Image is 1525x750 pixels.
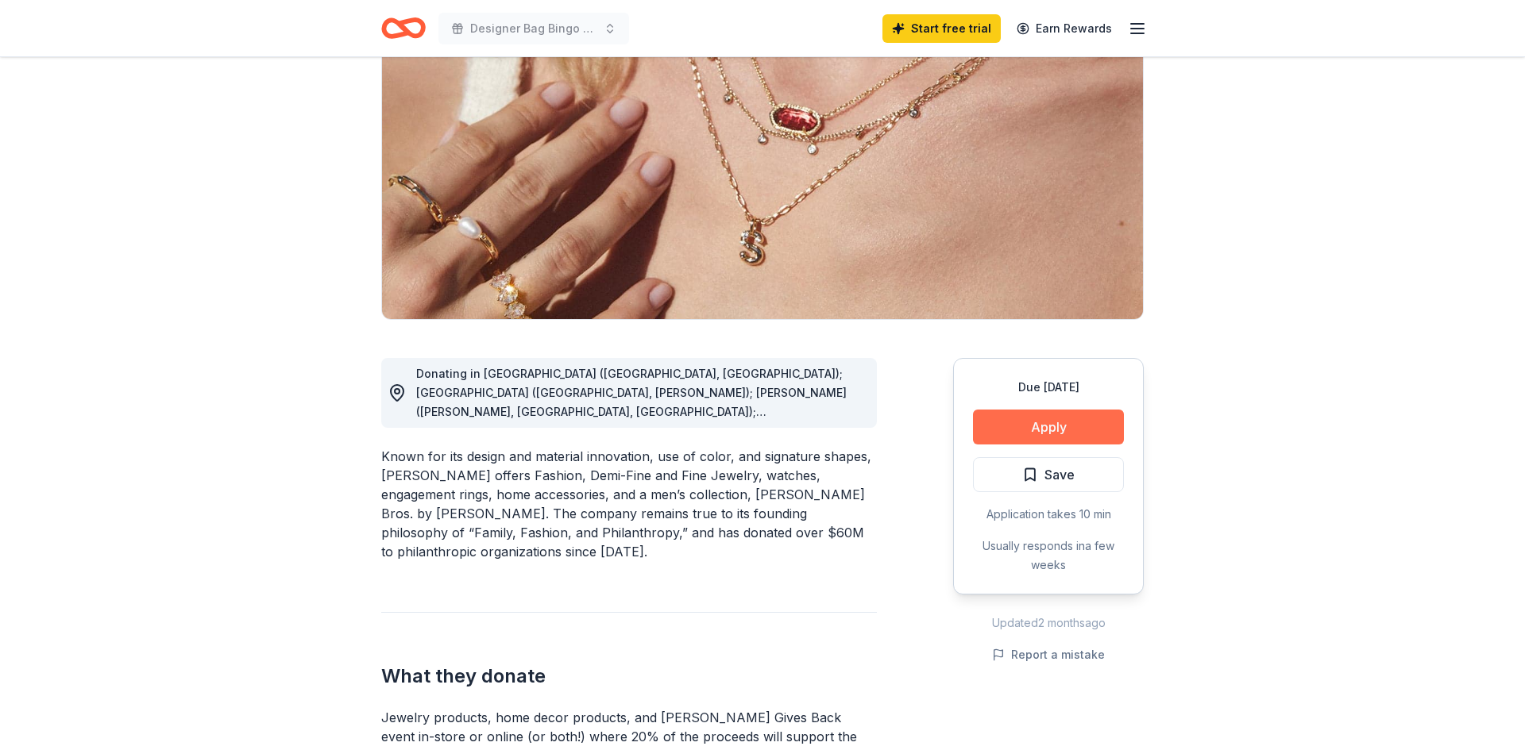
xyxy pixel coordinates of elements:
div: Known for its design and material innovation, use of color, and signature shapes, [PERSON_NAME] o... [381,447,877,561]
div: Updated 2 months ago [953,613,1144,633]
button: Designer Bag Bingo and Basket Raffle [438,13,629,44]
div: Due [DATE] [973,378,1124,397]
a: Start free trial [882,14,1001,43]
button: Report a mistake [992,645,1105,664]
a: Earn Rewards [1007,14,1122,43]
div: Usually responds in a few weeks [973,537,1124,575]
h2: What they donate [381,663,877,689]
button: Apply [973,410,1124,444]
a: Home [381,10,426,47]
div: Application takes 10 min [973,505,1124,524]
img: Image for Kendra Scott [382,16,1143,319]
button: Save [973,457,1124,492]
span: Designer Bag Bingo and Basket Raffle [470,19,597,38]
span: Save [1044,464,1075,485]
